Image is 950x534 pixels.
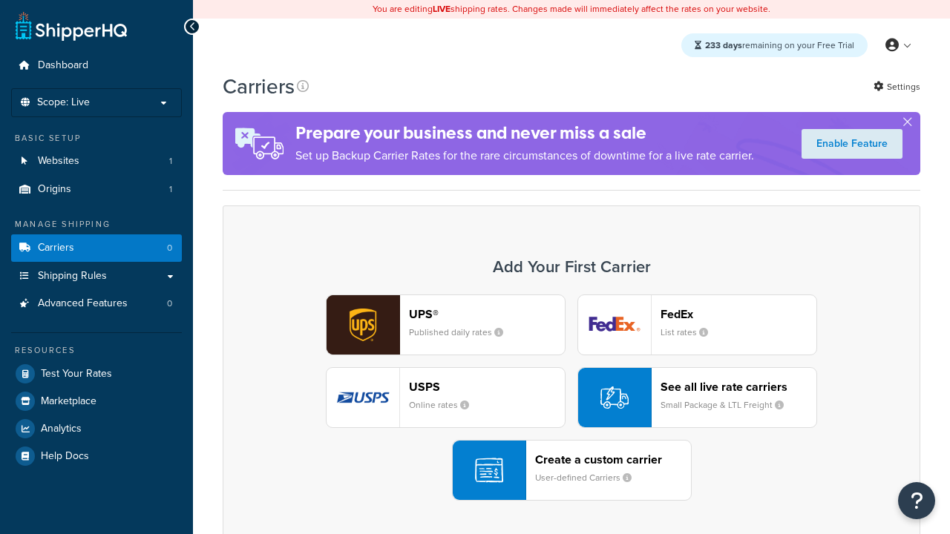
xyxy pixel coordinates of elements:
a: Dashboard [11,52,182,79]
strong: 233 days [705,39,742,52]
a: Help Docs [11,443,182,469]
button: See all live rate carriersSmall Package & LTL Freight [577,367,817,428]
li: Websites [11,148,182,175]
a: Test Your Rates [11,360,182,387]
small: Published daily rates [409,326,515,339]
p: Set up Backup Carrier Rates for the rare circumstances of downtime for a live rate carrier. [295,145,754,166]
span: Shipping Rules [38,270,107,283]
span: Analytics [41,423,82,435]
small: Small Package & LTL Freight [661,398,796,412]
small: List rates [661,326,720,339]
header: FedEx [661,307,816,321]
div: remaining on your Free Trial [681,33,868,57]
button: fedEx logoFedExList rates [577,294,817,355]
button: Create a custom carrierUser-defined Carriers [452,440,692,501]
li: Origins [11,176,182,203]
div: Manage Shipping [11,218,182,231]
a: Carriers 0 [11,234,182,262]
span: Marketplace [41,395,96,408]
span: 0 [167,297,172,310]
h3: Add Your First Carrier [238,258,905,276]
span: Test Your Rates [41,368,112,380]
b: LIVE [433,2,451,16]
button: usps logoUSPSOnline rates [326,367,566,428]
header: USPS [409,380,565,394]
small: Online rates [409,398,481,412]
span: 0 [167,242,172,254]
header: Create a custom carrier [535,452,691,467]
a: Origins 1 [11,176,182,203]
a: Marketplace [11,388,182,415]
a: Settings [874,76,920,97]
h4: Prepare your business and never miss a sale [295,121,754,145]
button: Open Resource Center [898,482,935,519]
span: Websites [38,155,79,168]
a: Enable Feature [802,129,902,159]
img: ups logo [327,295,399,355]
a: Advanced Features 0 [11,290,182,317]
li: Carriers [11,234,182,262]
span: Help Docs [41,450,89,463]
span: 1 [169,183,172,196]
span: Scope: Live [37,96,90,109]
div: Basic Setup [11,132,182,145]
img: icon-carrier-custom-c93b8a24.svg [475,456,503,484]
a: ShipperHQ Home [16,11,127,41]
a: Websites 1 [11,148,182,175]
span: 1 [169,155,172,168]
img: ad-rules-rateshop-fe6ec290ccb7230408bd80ed9643f0289d75e0ffd9eb532fc0e269fcd187b520.png [223,112,295,175]
img: icon-carrier-liverate-becf4550.svg [600,383,629,412]
button: ups logoUPS®Published daily rates [326,294,566,355]
img: fedEx logo [578,295,651,355]
small: User-defined Carriers [535,471,643,484]
li: Advanced Features [11,290,182,317]
h1: Carriers [223,72,295,101]
header: See all live rate carriers [661,380,816,394]
a: Analytics [11,415,182,442]
span: Dashboard [38,59,88,72]
header: UPS® [409,307,565,321]
span: Carriers [38,242,74,254]
a: Shipping Rules [11,263,182,290]
span: Origins [38,183,71,196]
span: Advanced Features [38,297,128,310]
img: usps logo [327,368,399,427]
div: Resources [11,344,182,357]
